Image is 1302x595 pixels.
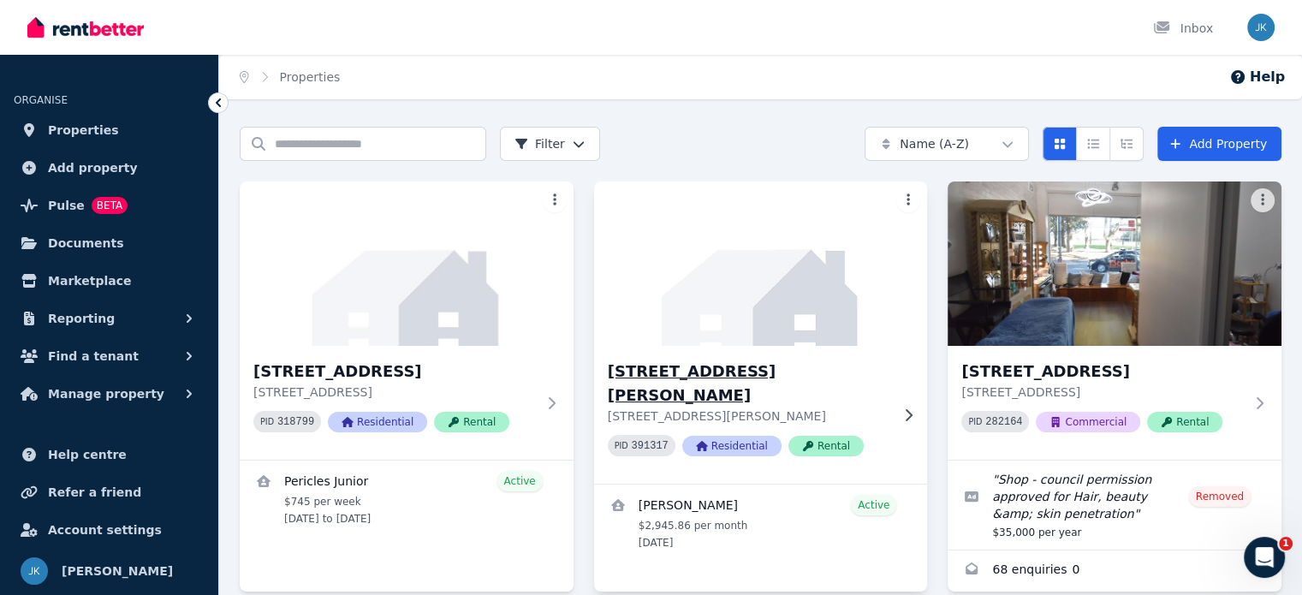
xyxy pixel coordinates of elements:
[1076,127,1110,161] button: Compact list view
[14,301,205,336] button: Reporting
[1043,127,1077,161] button: Card view
[1244,537,1285,578] iframe: Intercom live chat
[280,70,341,84] a: Properties
[896,188,920,212] button: More options
[434,412,509,432] span: Rental
[48,120,119,140] span: Properties
[92,197,128,214] span: BETA
[615,441,628,450] small: PID
[985,416,1022,428] code: 282164
[865,127,1029,161] button: Name (A-Z)
[48,308,115,329] span: Reporting
[14,264,205,298] a: Marketplace
[62,561,173,581] span: [PERSON_NAME]
[219,55,360,99] nav: Breadcrumb
[48,520,162,540] span: Account settings
[682,436,782,456] span: Residential
[1247,14,1275,41] img: Joseph Khalife
[900,135,969,152] span: Name (A-Z)
[1279,537,1293,550] span: 1
[788,436,864,456] span: Rental
[48,158,138,178] span: Add property
[948,181,1281,346] img: 120 Bondi Road, Bondi
[961,360,1244,384] h3: [STREET_ADDRESS]
[14,339,205,373] button: Find a tenant
[594,485,928,560] a: View details for Brooke Cranney
[240,461,574,536] a: View details for Pericles Junior
[48,346,139,366] span: Find a tenant
[240,181,574,346] img: 77 Bestic Street, Rockdale
[608,360,890,408] h3: [STREET_ADDRESS][PERSON_NAME]
[48,233,124,253] span: Documents
[1036,412,1140,432] span: Commercial
[1157,127,1281,161] a: Add Property
[608,408,890,425] p: [STREET_ADDRESS][PERSON_NAME]
[48,444,127,465] span: Help centre
[260,417,274,426] small: PID
[253,360,536,384] h3: [STREET_ADDRESS]
[27,15,144,40] img: RentBetter
[328,412,427,432] span: Residential
[240,181,574,460] a: 77 Bestic Street, Rockdale[STREET_ADDRESS][STREET_ADDRESS]PID 318799ResidentialRental
[14,377,205,411] button: Manage property
[948,461,1281,550] a: Edit listing: Shop - council permission approved for Hair, beauty &amp; skin penetration
[1147,412,1222,432] span: Rental
[14,513,205,547] a: Account settings
[1153,20,1213,37] div: Inbox
[500,127,600,161] button: Filter
[1109,127,1144,161] button: Expanded list view
[1043,127,1144,161] div: View options
[48,271,131,291] span: Marketplace
[586,177,936,350] img: 102 Percival Rd, Stanmore
[48,195,85,216] span: Pulse
[14,226,205,260] a: Documents
[14,437,205,472] a: Help centre
[253,384,536,401] p: [STREET_ADDRESS]
[514,135,565,152] span: Filter
[277,416,314,428] code: 318799
[948,550,1281,592] a: Enquiries for 120 Bondi Road, Bondi
[948,181,1281,460] a: 120 Bondi Road, Bondi[STREET_ADDRESS][STREET_ADDRESS]PID 282164CommercialRental
[48,482,141,503] span: Refer a friend
[14,94,68,106] span: ORGANISE
[48,384,164,404] span: Manage property
[1251,188,1275,212] button: More options
[961,384,1244,401] p: [STREET_ADDRESS]
[968,417,982,426] small: PID
[594,181,928,484] a: 102 Percival Rd, Stanmore[STREET_ADDRESS][PERSON_NAME][STREET_ADDRESS][PERSON_NAME]PID 391317Resi...
[632,440,669,452] code: 391317
[14,475,205,509] a: Refer a friend
[543,188,567,212] button: More options
[14,151,205,185] a: Add property
[1229,67,1285,87] button: Help
[21,557,48,585] img: Joseph Khalife
[14,113,205,147] a: Properties
[14,188,205,223] a: PulseBETA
